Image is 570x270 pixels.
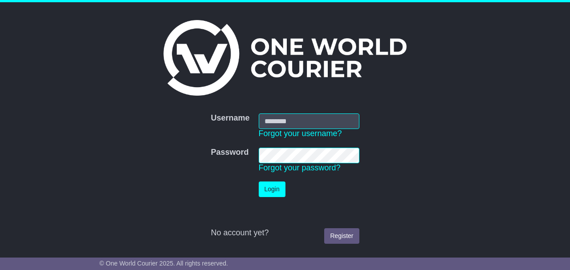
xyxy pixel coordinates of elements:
label: Password [211,148,248,157]
a: Forgot your username? [259,129,342,138]
a: Forgot your password? [259,163,341,172]
label: Username [211,113,249,123]
button: Login [259,181,285,197]
div: No account yet? [211,228,359,238]
span: © One World Courier 2025. All rights reserved. [99,260,228,267]
img: One World [163,20,407,96]
a: Register [324,228,359,244]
